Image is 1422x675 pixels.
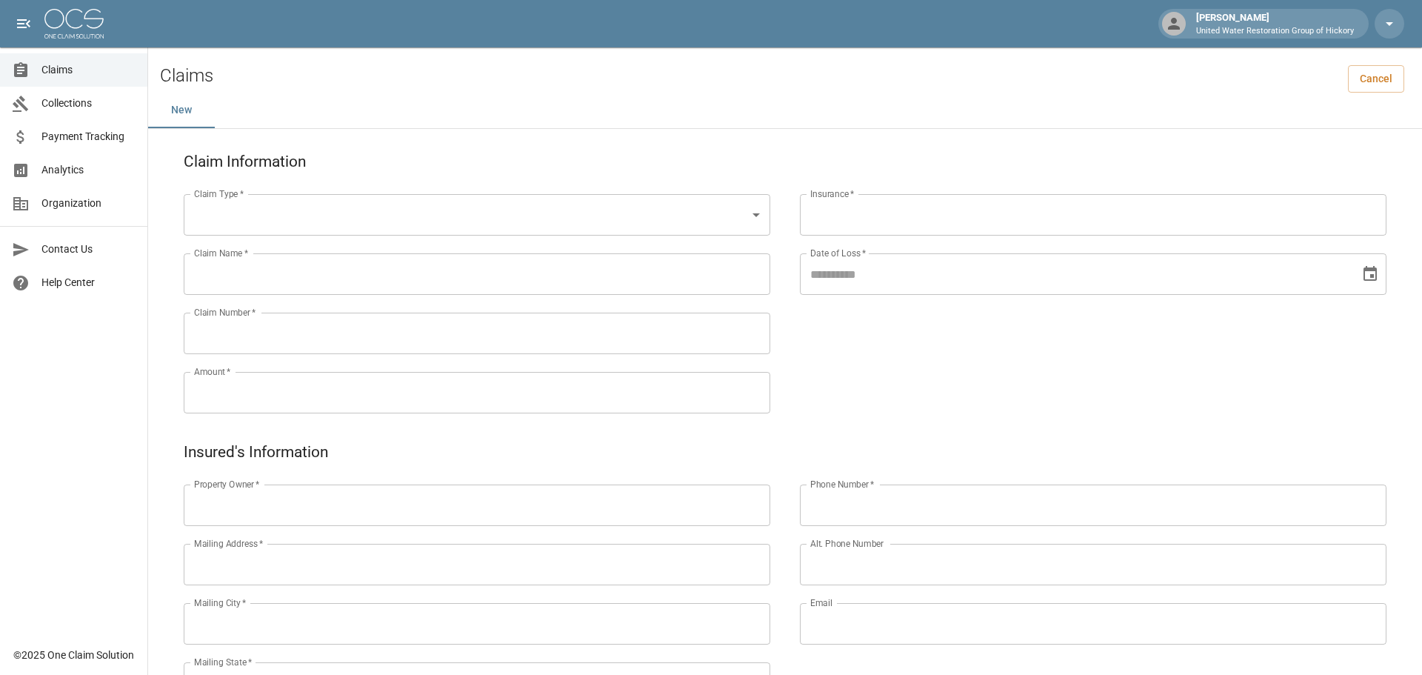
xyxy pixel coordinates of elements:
a: Cancel [1348,65,1404,93]
div: dynamic tabs [148,93,1422,128]
span: Collections [41,96,136,111]
label: Mailing State [194,656,252,668]
label: Property Owner [194,478,260,491]
label: Alt. Phone Number [810,537,884,550]
div: © 2025 One Claim Solution [13,648,134,662]
div: [PERSON_NAME] [1190,10,1360,37]
label: Amount [194,365,231,378]
label: Mailing City [194,596,247,609]
label: Insurance [810,187,854,200]
label: Email [810,596,832,609]
h2: Claims [160,65,213,87]
span: Organization [41,196,136,211]
label: Claim Type [194,187,244,200]
span: Contact Us [41,242,136,257]
label: Mailing Address [194,537,263,550]
label: Date of Loss [810,247,866,259]
button: open drawer [9,9,39,39]
span: Payment Tracking [41,129,136,144]
label: Phone Number [810,478,874,491]
button: Choose date [1355,259,1385,289]
span: Claims [41,62,136,78]
p: United Water Restoration Group of Hickory [1196,25,1354,38]
label: Claim Name [194,247,248,259]
label: Claim Number [194,306,256,319]
span: Analytics [41,162,136,178]
button: New [148,93,215,128]
img: ocs-logo-white-transparent.png [44,9,104,39]
span: Help Center [41,275,136,290]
